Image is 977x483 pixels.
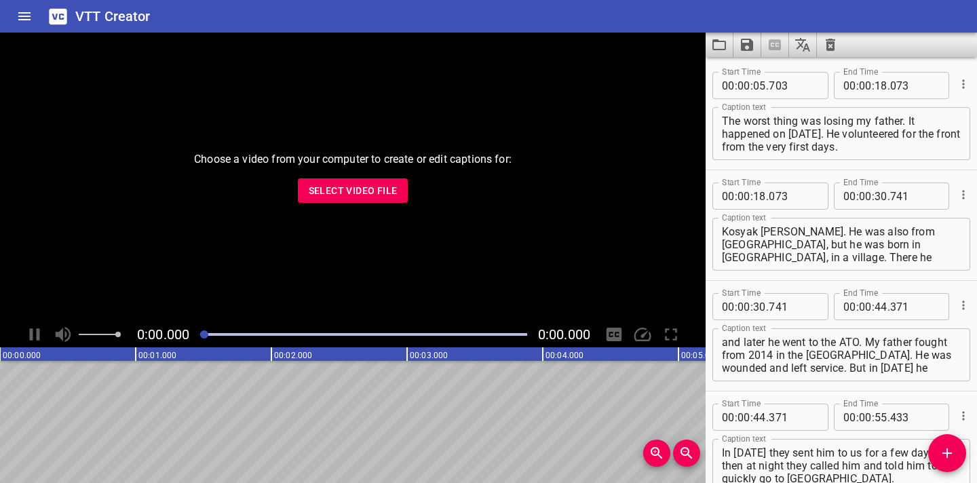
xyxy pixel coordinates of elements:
input: 741 [890,182,940,210]
span: . [887,72,890,99]
input: 433 [890,404,940,431]
svg: Load captions from file [711,37,727,53]
span: : [872,72,875,99]
div: Cue Options [955,66,970,102]
input: 00 [859,293,872,320]
button: Translate captions [789,33,817,57]
div: Cue Options [955,177,970,212]
input: 073 [769,182,818,210]
input: 00 [843,72,856,99]
div: Hide/Show Captions [601,322,627,347]
button: Cue Options [955,296,972,314]
div: Toggle Full Screen [658,322,684,347]
svg: Save captions to file [739,37,755,53]
button: Select Video File [298,178,408,204]
input: 00 [722,182,735,210]
span: . [766,404,769,431]
input: 00 [859,404,872,431]
input: 00 [737,404,750,431]
span: : [750,404,753,431]
span: . [766,72,769,99]
button: Add Cue [928,434,966,472]
span: : [750,182,753,210]
input: 00 [737,293,750,320]
span: : [735,72,737,99]
span: : [856,404,859,431]
input: 18 [875,72,887,99]
input: 44 [753,404,766,431]
span: : [750,72,753,99]
text: 00:03.000 [410,351,448,360]
text: 00:01.000 [138,351,176,360]
div: Cue Options [955,288,970,323]
text: 00:00.000 [3,351,41,360]
input: 00 [722,404,735,431]
input: 073 [890,72,940,99]
span: . [766,293,769,320]
span: . [887,404,890,431]
input: 44 [875,293,887,320]
span: : [872,182,875,210]
textarea: and later he went to the ATO. My father fought from 2014 in the [GEOGRAPHIC_DATA]. He was wounded... [722,336,961,374]
input: 00 [859,182,872,210]
input: 30 [753,293,766,320]
span: Current Time [137,326,189,343]
span: : [735,182,737,210]
input: 00 [859,72,872,99]
textarea: The worst thing was losing my father. It happened on [DATE]. He volunteered for the front from th... [722,115,961,153]
span: : [735,404,737,431]
button: Cue Options [955,407,972,425]
span: . [887,182,890,210]
div: Play progress [200,333,527,336]
input: 00 [722,72,735,99]
button: Clear captions [817,33,844,57]
input: 703 [769,72,818,99]
input: 00 [843,293,856,320]
input: 00 [843,404,856,431]
span: : [872,293,875,320]
input: 55 [875,404,887,431]
button: Cue Options [955,186,972,204]
input: 371 [769,404,818,431]
span: . [887,293,890,320]
input: 00 [722,293,735,320]
button: Cue Options [955,75,972,93]
input: 30 [875,182,887,210]
button: Zoom In [643,440,670,467]
span: Select a video in the pane to the left, then you can automatically extract captions. [761,33,789,57]
span: Select Video File [309,182,398,199]
p: Choose a video from your computer to create or edit captions for: [194,151,512,168]
div: Playback Speed [630,322,655,347]
button: Save captions to file [733,33,761,57]
input: 18 [753,182,766,210]
h6: VTT Creator [75,5,151,27]
span: : [856,182,859,210]
span: : [735,293,737,320]
span: : [856,72,859,99]
span: : [856,293,859,320]
button: Load captions from file [706,33,733,57]
input: 00 [843,182,856,210]
input: 00 [737,182,750,210]
text: 00:02.000 [274,351,312,360]
input: 371 [890,293,940,320]
text: 00:04.000 [545,351,583,360]
button: Zoom Out [673,440,700,467]
svg: Translate captions [794,37,811,53]
div: Cue Options [955,398,970,433]
input: 00 [737,72,750,99]
span: : [750,293,753,320]
span: : [872,404,875,431]
textarea: Kosyak [PERSON_NAME]. He was also from [GEOGRAPHIC_DATA], but he was born in [GEOGRAPHIC_DATA], i... [722,225,961,264]
span: . [766,182,769,210]
span: Video Duration [538,326,590,343]
text: 00:05.000 [681,351,719,360]
svg: Clear captions [822,37,839,53]
input: 741 [769,293,818,320]
input: 05 [753,72,766,99]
